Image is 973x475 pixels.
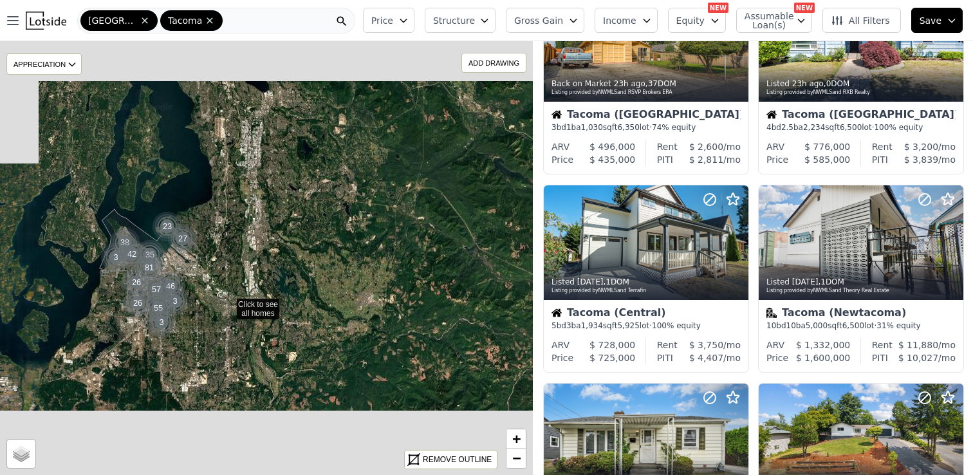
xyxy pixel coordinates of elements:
[109,227,141,258] img: g1.png
[160,286,191,317] img: g1.png
[708,3,728,13] div: NEW
[133,251,166,284] div: 81
[792,79,824,88] time: 2025-09-27 22:31
[88,14,137,27] span: [GEOGRAPHIC_DATA]
[766,287,957,295] div: Listing provided by NWMLS and Theory Real Estate
[804,154,850,165] span: $ 585,000
[872,351,888,364] div: PITI
[26,12,66,30] img: Lotside
[888,153,956,166] div: /mo
[766,109,777,120] img: House
[689,154,723,165] span: $ 2,811
[804,142,850,152] span: $ 776,000
[551,287,742,295] div: Listing provided by NWMLS and Terrafin
[872,153,888,166] div: PITI
[551,277,742,287] div: Listed , 1 DOM
[689,340,723,350] span: $ 3,750
[792,277,819,286] time: 2025-09-27 18:21
[122,288,154,319] img: g1.png
[152,211,183,242] img: g1.png
[673,351,741,364] div: /mo
[678,140,741,153] div: /mo
[116,239,147,270] div: 42
[904,142,938,152] span: $ 3,200
[543,185,748,373] a: Listed [DATE],1DOMListing provided byNWMLSand TerrafinHouseTacoma (Central)5bd3ba1,934sqft5,925lo...
[160,286,190,317] div: 3
[766,321,956,331] div: 10 bd 10 ba sqft lot · 31% equity
[831,14,890,27] span: All Filters
[109,227,140,258] div: 38
[822,8,901,33] button: All Filters
[796,353,851,363] span: $ 1,600,000
[657,339,678,351] div: Rent
[796,340,851,350] span: $ 1,332,000
[133,251,167,284] img: g2.png
[142,292,176,324] img: g2.png
[363,8,414,33] button: Price
[766,79,957,89] div: Listed , 0 DOM
[142,292,175,324] div: 55
[100,242,131,273] div: 3
[766,277,957,287] div: Listed , 1 DOM
[657,140,678,153] div: Rent
[423,454,492,465] div: REMOVE OUTLINE
[689,353,723,363] span: $ 4,407
[425,8,496,33] button: Structure
[614,79,645,88] time: 2025-09-27 22:50
[577,277,604,286] time: 2025-09-27 20:07
[134,239,165,270] div: 35
[840,123,862,132] span: 6,500
[758,185,963,373] a: Listed [DATE],1DOMListing provided byNWMLSand Theory Real EstateMultifamilyTacoma (Newtacoma)10bd...
[462,53,526,72] div: ADD DRAWING
[168,14,202,27] span: Tacoma
[122,288,153,319] div: 26
[551,308,562,318] img: House
[581,123,603,132] span: 1,030
[514,14,563,27] span: Gross Gain
[512,450,521,466] span: −
[551,109,562,120] img: House
[842,321,864,330] span: 6,500
[551,122,741,133] div: 3 bd 1 ba sqft lot · 74% equity
[433,14,474,27] span: Structure
[617,123,639,132] span: 6,350
[7,440,35,468] a: Layers
[551,153,573,166] div: Price
[736,8,812,33] button: Assumable Loan(s)
[146,307,178,338] img: g1.png
[551,79,742,89] div: Back on Market , 37 DOM
[888,351,956,364] div: /mo
[595,8,658,33] button: Income
[551,339,570,351] div: ARV
[603,14,636,27] span: Income
[152,211,183,242] div: 23
[766,109,956,122] div: Tacoma ([GEOGRAPHIC_DATA])
[803,123,825,132] span: 2,234
[745,12,786,30] span: Assumable Loan(s)
[766,351,788,364] div: Price
[581,321,603,330] span: 1,934
[551,89,742,97] div: Listing provided by NWMLS and RSVP Brokers ERA
[589,353,635,363] span: $ 725,000
[512,431,521,447] span: +
[121,267,153,298] img: g1.png
[551,109,741,122] div: Tacoma ([GEOGRAPHIC_DATA])
[898,353,938,363] span: $ 10,027
[617,321,639,330] span: 5,925
[589,154,635,165] span: $ 435,000
[140,273,173,306] div: 57
[766,140,784,153] div: ARV
[904,154,938,165] span: $ 3,839
[371,14,393,27] span: Price
[134,239,166,270] img: g1.png
[146,307,177,338] div: 3
[167,223,199,254] img: g1.png
[506,449,526,468] a: Zoom out
[551,351,573,364] div: Price
[589,142,635,152] span: $ 496,000
[116,239,148,270] img: g1.png
[100,242,132,273] img: g1.png
[766,153,788,166] div: Price
[121,267,152,298] div: 26
[766,339,784,351] div: ARV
